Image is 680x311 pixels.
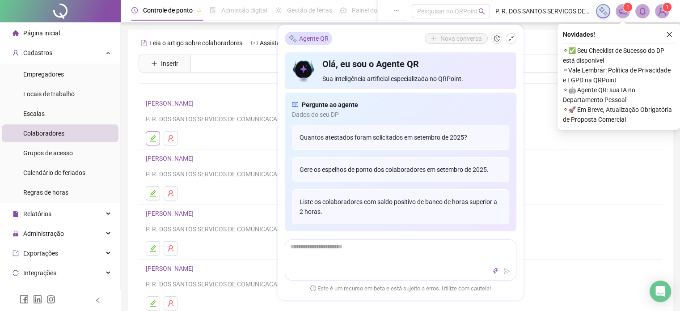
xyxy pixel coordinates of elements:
span: edit [149,135,156,142]
span: Controle de ponto [143,7,193,14]
a: [PERSON_NAME] [146,155,196,162]
span: search [478,8,485,15]
span: Escalas [23,110,45,117]
span: Gestão de férias [287,7,332,14]
span: Página inicial [23,30,60,37]
div: Liste os colaboradores com saldo positivo de banco de horas superior a 2 horas. [292,189,509,224]
span: thunderbolt [492,268,498,274]
span: edit [149,245,156,252]
span: Agente de IA [23,289,58,296]
span: Assista o vídeo [260,39,301,47]
span: dashboard [340,7,346,13]
span: Dados do seu DP [292,110,509,119]
span: sun [275,7,282,13]
a: [PERSON_NAME] [146,100,196,107]
span: 1 [666,4,669,10]
span: linkedin [33,295,42,304]
span: notification [619,7,627,15]
div: P. R. DOS SANTOS SERVICOS DE COMUNICACAO MULTIMIDIA SCM [146,114,655,124]
span: user-delete [167,135,174,142]
div: Gere os espelhos de ponto dos colaboradores em setembro de 2025. [292,157,509,182]
span: lock [13,230,19,237]
div: Quantos atestados foram solicitados em setembro de 2025? [292,125,509,150]
span: ⚬ 🤖 Agente QR: sua IA no Departamento Pessoal [563,85,675,105]
span: Painel do DP [352,7,387,14]
span: pushpin [196,8,202,13]
span: edit [149,300,156,307]
span: Calendário de feriados [23,169,85,176]
span: Colaboradores [23,130,64,137]
span: Cadastros [23,49,52,56]
span: user-delete [167,300,174,307]
span: clock-circle [131,7,138,13]
span: plus [151,60,157,67]
span: home [13,30,19,36]
span: file-text [141,40,147,46]
div: P. R. DOS SANTOS SERVICOS DE COMUNICACAO MULTIMIDIA SCM [146,279,655,289]
span: Pergunte ao agente [302,100,358,110]
span: left [95,297,101,303]
span: ⚬ 🚀 Em Breve, Atualização Obrigatória de Proposta Comercial [563,105,675,124]
span: instagram [46,295,55,304]
button: Nova conversa [425,33,488,44]
span: file-done [210,7,216,13]
span: Empregadores [23,71,64,78]
span: Novidades ! [563,30,595,39]
span: file [13,211,19,217]
div: Agente QR [285,32,332,45]
img: sparkle-icon.fc2bf0ac1784a2077858766a79e2daf3.svg [598,6,608,16]
span: Regras de horas [23,189,68,196]
span: edit [149,190,156,197]
div: P. R. DOS SANTOS SERVICOS DE COMUNICACAO MULTIMIDIA SCM [146,169,655,179]
span: user-add [13,50,19,56]
a: [PERSON_NAME] [146,265,196,272]
span: Grupos de acesso [23,149,73,157]
img: 18196 [655,4,669,18]
span: Integrações [23,269,56,277]
span: user-delete [167,245,174,252]
span: bell [638,7,646,15]
div: Open Intercom Messenger [650,281,671,302]
img: icon [292,58,316,84]
span: sync [13,270,19,276]
span: 1 [626,4,629,10]
img: sparkle-icon.fc2bf0ac1784a2077858766a79e2daf3.svg [288,34,297,43]
span: ellipsis [393,7,399,13]
span: Inserir [161,59,178,68]
span: shrink [508,35,514,42]
span: close [666,31,672,38]
span: exclamation-circle [310,285,316,291]
span: ⚬ ✅ Seu Checklist de Sucesso do DP está disponível [563,46,675,65]
span: Admissão digital [221,7,267,14]
span: Leia o artigo sobre colaboradores [149,39,242,47]
span: P. R. DOS SANTOS SERVICOS DE COMUNICACAO MULTIMIDIA SCM [495,6,591,16]
span: history [494,35,500,42]
span: youtube [251,40,258,46]
sup: Atualize o seu contato no menu Meus Dados [663,3,672,12]
button: thunderbolt [490,266,501,277]
span: Locais de trabalho [23,90,75,98]
span: Este é um recurso em beta e está sujeito a erros. Utilize com cautela! [310,284,491,293]
sup: 1 [623,3,632,12]
button: send [502,266,512,277]
span: user-delete [167,190,174,197]
span: Exportações [23,250,58,257]
h4: Olá, eu sou o Agente QR [322,58,509,70]
a: [PERSON_NAME] [146,210,196,217]
button: Inserir [144,56,186,71]
span: Relatórios [23,210,51,217]
span: facebook [20,295,29,304]
span: ⚬ Vale Lembrar: Política de Privacidade e LGPD na QRPoint [563,65,675,85]
span: export [13,250,19,256]
span: Administração [23,230,64,237]
div: P. R. DOS SANTOS SERVICOS DE COMUNICACAO MULTIMIDIA SCM [146,224,655,234]
span: Sua inteligência artificial especializada no QRPoint. [322,74,509,84]
span: read [292,100,298,110]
